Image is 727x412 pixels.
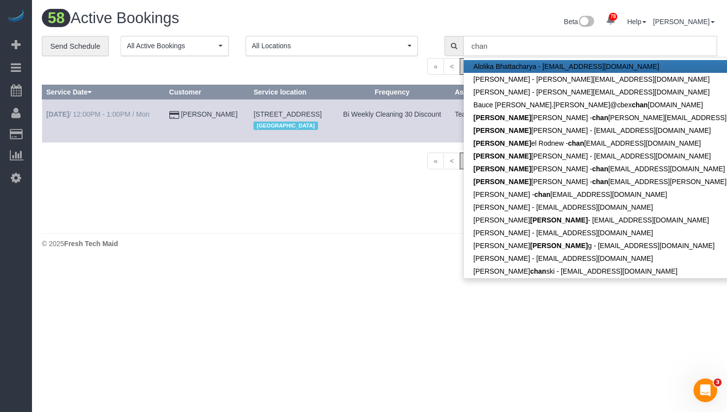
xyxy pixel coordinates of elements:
span: 1 [460,58,476,75]
strong: [PERSON_NAME] [474,152,531,160]
i: Credit Card Payment [169,112,179,119]
strong: chan [632,101,648,109]
span: 58 [42,9,70,27]
a: 78 [601,10,620,32]
th: Customer [165,85,250,99]
th: Assigned to [450,85,586,99]
a: Send Schedule [42,36,109,57]
img: Automaid Logo [6,10,26,24]
strong: chan [592,165,608,173]
span: < [443,58,460,75]
span: [GEOGRAPHIC_DATA] [253,122,318,129]
a: Help [627,18,646,26]
span: < [443,153,460,169]
a: [DATE]/ 12:00PM - 1:00PM / Mon [46,110,150,118]
strong: [PERSON_NAME] [474,139,531,147]
div: © 2025 [42,239,717,249]
strong: [PERSON_NAME] [530,242,588,250]
td: Assigned to [450,99,586,142]
input: Enter the first 3 letters of the name to search [463,36,717,56]
span: 1 [460,153,476,169]
strong: [PERSON_NAME] [474,127,531,134]
b: [DATE] [46,110,69,118]
img: New interface [578,16,594,29]
span: « [427,153,444,169]
a: [PERSON_NAME] [653,18,715,26]
nav: Pagination navigation [427,58,586,75]
strong: chan [592,178,608,186]
iframe: Intercom live chat [694,379,717,402]
span: All Active Bookings [127,41,216,51]
th: Frequency [334,85,451,99]
strong: Fresh Tech Maid [64,240,118,248]
span: 78 [609,13,617,21]
div: Location [253,119,329,132]
span: 3 [714,379,722,386]
td: Frequency [334,99,451,142]
td: Service location [250,99,334,142]
button: All Active Bookings [121,36,229,56]
td: Schedule date [42,99,165,142]
a: [PERSON_NAME] [181,110,237,118]
span: « [427,58,444,75]
button: All Locations [246,36,418,56]
strong: [PERSON_NAME] [474,178,531,186]
strong: [PERSON_NAME] [474,114,531,122]
strong: [PERSON_NAME] [474,165,531,173]
strong: chan [592,114,608,122]
strong: chan [568,139,584,147]
span: [STREET_ADDRESS] [253,110,321,118]
strong: chan [535,190,551,198]
th: Service location [250,85,334,99]
th: Service Date [42,85,165,99]
nav: Pagination navigation [427,153,586,169]
a: Beta [564,18,595,26]
strong: [PERSON_NAME] [530,216,588,224]
h1: Active Bookings [42,10,372,27]
strong: chan [530,267,546,275]
td: Customer [165,99,250,142]
span: All Locations [252,41,405,51]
